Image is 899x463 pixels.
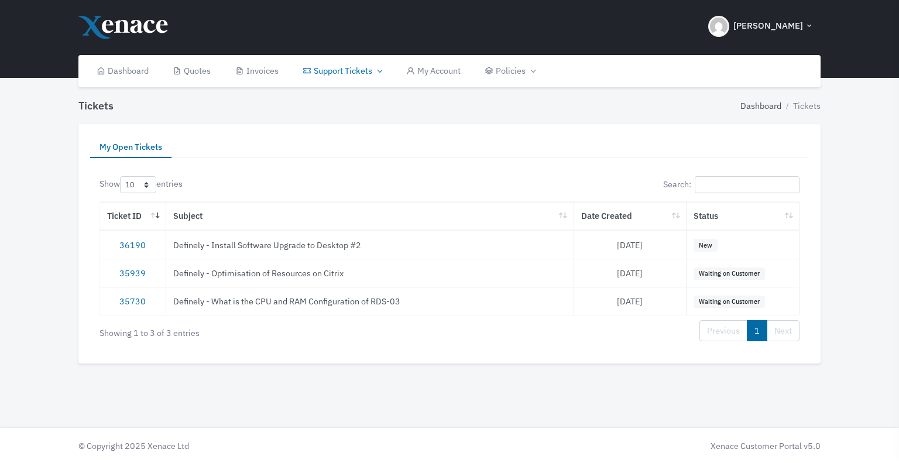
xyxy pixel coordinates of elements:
[166,287,574,315] td: Definely - What is the CPU and RAM Configuration of RDS-03
[574,202,687,231] th: Date Created: activate to sort column ascending
[574,287,687,315] td: [DATE]
[687,202,800,231] th: Status: activate to sort column ascending
[394,55,473,87] a: My Account
[119,239,146,251] a: 36190
[695,176,800,193] input: Search:
[166,259,574,287] td: Definely - Optimisation of Resources on Citrix
[574,259,687,287] td: [DATE]
[119,296,146,307] a: 35730
[160,55,223,87] a: Quotes
[84,55,161,87] a: Dashboard
[574,231,687,259] td: [DATE]
[663,176,800,193] label: Search:
[781,100,821,112] li: Tickets
[740,100,781,112] a: Dashboard
[99,176,183,193] label: Show entries
[290,55,393,87] a: Support Tickets
[223,55,291,87] a: Invoices
[119,267,146,279] a: 35939
[120,176,156,193] select: Showentries
[99,141,162,152] span: My Open Tickets
[694,296,764,308] span: Waiting on Customer
[747,320,767,341] a: 1
[733,19,803,33] span: [PERSON_NAME]
[99,319,386,339] div: Showing 1 to 3 of 3 entries
[455,440,821,452] div: Xenace Customer Portal v5.0
[694,267,764,280] span: Waiting on Customer
[166,231,574,259] td: Definely - Install Software Upgrade to Desktop #2
[166,202,574,231] th: Subject: activate to sort column ascending
[100,202,166,231] th: Ticket ID: activate to sort column ascending
[73,440,449,452] div: © Copyright 2025 Xenace Ltd
[708,16,729,37] img: Header Avatar
[472,55,547,87] a: Policies
[78,100,114,112] h4: Tickets
[701,6,821,47] button: [PERSON_NAME]
[694,239,717,252] span: New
